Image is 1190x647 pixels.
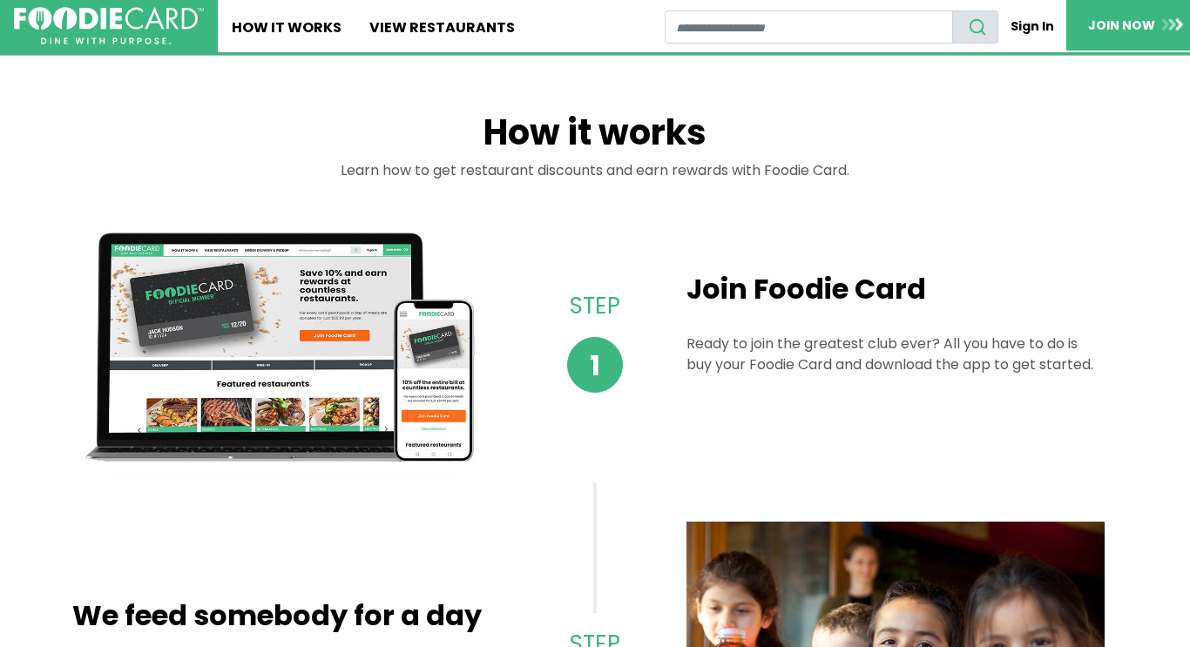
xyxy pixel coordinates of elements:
[72,160,1118,202] div: Learn how to get restaurant discounts and earn rewards with Foodie Card.
[686,334,1105,375] p: Ready to join the greatest club ever? All you have to do is buy your Foodie Card and download the...
[952,10,998,44] button: search
[567,337,623,393] span: 1
[72,111,1118,160] h1: How it works
[998,10,1066,43] a: Sign In
[14,7,204,45] img: FoodieCard; Eat, Drink, Save, Donate
[72,599,490,632] h2: We feed somebody for a day
[550,289,641,323] p: Step
[686,273,1105,306] h2: Join Foodie Card
[665,10,953,44] input: restaurant search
